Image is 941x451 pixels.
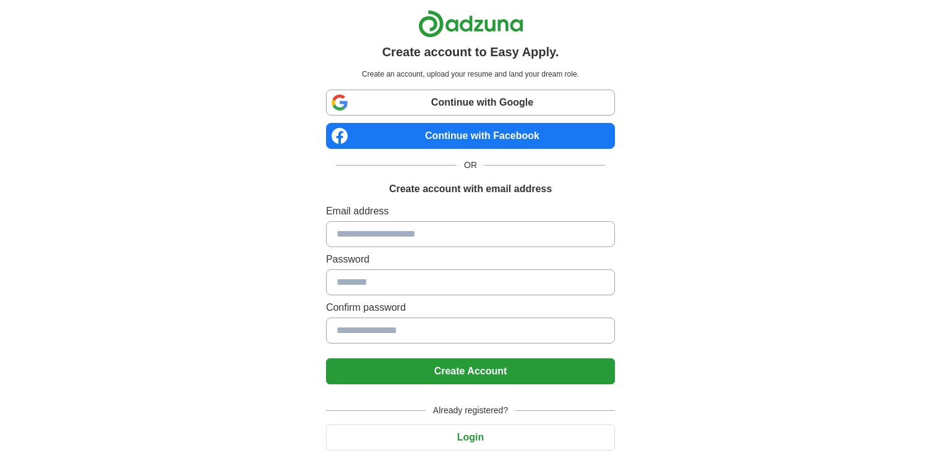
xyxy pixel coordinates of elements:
label: Password [326,252,615,267]
span: OR [457,159,484,172]
p: Create an account, upload your resume and land your dream role. [329,69,612,80]
a: Continue with Facebook [326,123,615,149]
label: Confirm password [326,300,615,315]
img: Adzuna logo [418,10,523,38]
label: Email address [326,204,615,219]
h1: Create account to Easy Apply. [382,43,559,61]
span: Already registered? [426,404,515,417]
h1: Create account with email address [389,182,552,196]
a: Login [326,432,615,442]
a: Continue with Google [326,90,615,116]
button: Login [326,424,615,450]
button: Create Account [326,358,615,384]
